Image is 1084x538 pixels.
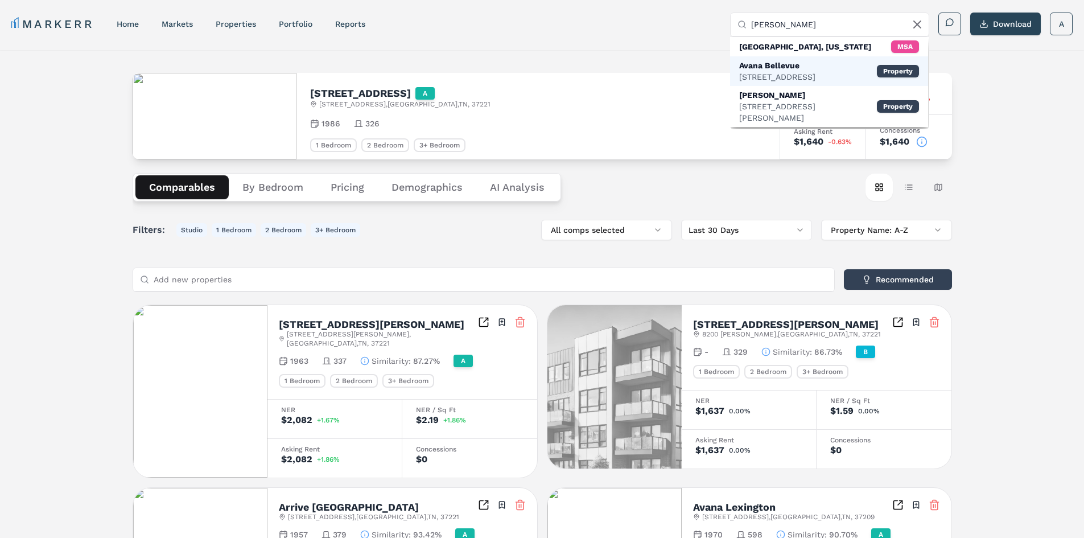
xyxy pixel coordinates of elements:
[281,455,312,464] div: $2,082
[695,397,802,404] div: NER
[162,19,193,28] a: markets
[216,19,256,28] a: properties
[310,138,357,152] div: 1 Bedroom
[372,355,411,367] span: Similarity :
[287,330,478,348] span: [STREET_ADDRESS][PERSON_NAME] , [GEOGRAPHIC_DATA] , TN , 37221
[739,71,815,83] div: [STREET_ADDRESS]
[541,220,672,240] button: All comps selected
[311,223,360,237] button: 3+ Bedroom
[797,365,848,379] div: 3+ Bedroom
[117,19,139,28] a: home
[730,37,928,127] div: Suggestions
[730,37,928,56] div: MSA: Belleville, Kansas
[730,56,928,86] div: Property: Avana Bellevue
[794,128,852,135] div: Asking Rent
[476,175,558,199] button: AI Analysis
[478,317,489,328] a: Inspect Comparables
[729,447,751,454] span: 0.00%
[844,269,952,290] button: Recommended
[154,268,827,291] input: Add new properties
[891,40,919,53] div: MSA
[892,499,904,511] a: Inspect Comparables
[11,16,94,32] a: MARKERR
[856,346,875,358] div: B
[229,175,317,199] button: By Bedroom
[290,355,308,367] span: 1963
[317,417,340,424] span: +1.67%
[281,416,312,425] div: $2,082
[751,13,922,36] input: Search by MSA, ZIP, Property Name, or Address
[695,446,724,455] div: $1,637
[416,416,439,425] div: $2.19
[310,88,411,98] h2: [STREET_ADDRESS]
[877,100,919,113] div: Property
[335,19,365,28] a: reports
[319,100,491,109] span: [STREET_ADDRESS] , [GEOGRAPHIC_DATA] , TN , 37221
[133,223,172,237] span: Filters:
[702,330,881,339] span: 8200 [PERSON_NAME] , [GEOGRAPHIC_DATA] , TN , 37221
[830,406,854,416] div: $1.59
[773,346,812,358] span: Similarity :
[830,446,842,455] div: $0
[416,455,427,464] div: $0
[695,406,724,416] div: $1,637
[880,137,909,146] div: $1,640
[739,101,877,124] div: [STREET_ADDRESS][PERSON_NAME]
[693,502,776,512] h2: Avana Lexington
[892,317,904,328] a: Inspect Comparables
[416,446,524,453] div: Concessions
[414,138,465,152] div: 3+ Bedroom
[212,223,256,237] button: 1 Bedroom
[830,437,938,443] div: Concessions
[739,60,815,71] div: Avana Bellevue
[858,408,880,414] span: 0.00%
[279,319,464,330] h2: [STREET_ADDRESS][PERSON_NAME]
[322,118,340,129] span: 1986
[877,65,919,77] div: Property
[279,374,325,388] div: 1 Bedroom
[970,13,1041,35] button: Download
[880,127,938,134] div: Concessions
[693,365,740,379] div: 1 Bedroom
[279,19,312,28] a: Portfolio
[413,355,440,367] span: 87.27%
[693,319,879,330] h2: [STREET_ADDRESS][PERSON_NAME]
[704,346,708,358] span: -
[261,223,306,237] button: 2 Bedroom
[365,118,380,129] span: 326
[733,346,748,358] span: 329
[288,512,459,521] span: [STREET_ADDRESS] , [GEOGRAPHIC_DATA] , TN , 37221
[828,138,852,145] span: -0.63%
[730,86,928,127] div: Property: Avana Bellemeade
[744,365,792,379] div: 2 Bedroom
[279,502,419,512] h2: Arrive [GEOGRAPHIC_DATA]
[1050,13,1073,35] button: A
[814,346,842,358] span: 86.73%
[281,406,388,413] div: NER
[330,374,378,388] div: 2 Bedroom
[281,446,388,453] div: Asking Rent
[317,175,378,199] button: Pricing
[317,456,340,463] span: +1.86%
[729,408,751,414] span: 0.00%
[821,220,952,240] button: Property Name: A-Z
[333,355,347,367] span: 337
[478,499,489,511] a: Inspect Comparables
[830,397,938,404] div: NER / Sq Ft
[443,417,466,424] span: +1.86%
[454,355,473,367] div: A
[378,175,476,199] button: Demographics
[695,437,802,443] div: Asking Rent
[739,41,871,52] div: [GEOGRAPHIC_DATA], [US_STATE]
[702,512,875,521] span: [STREET_ADDRESS] , [GEOGRAPHIC_DATA] , TN , 37209
[1059,18,1064,30] span: A
[794,137,823,146] div: $1,640
[361,138,409,152] div: 2 Bedroom
[416,406,524,413] div: NER / Sq Ft
[176,223,207,237] button: Studio
[382,374,434,388] div: 3+ Bedroom
[415,87,435,100] div: A
[739,89,877,101] div: [PERSON_NAME]
[135,175,229,199] button: Comparables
